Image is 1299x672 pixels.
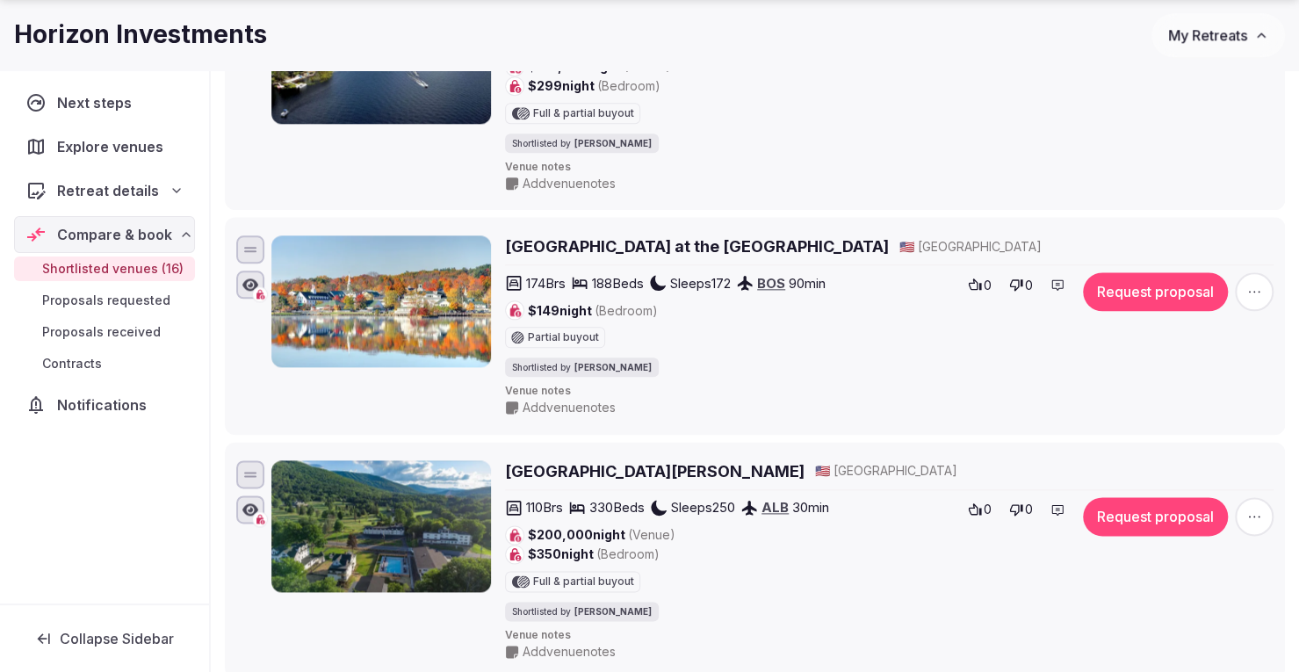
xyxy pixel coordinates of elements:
[14,128,195,165] a: Explore venues
[574,605,652,618] span: [PERSON_NAME]
[899,239,914,254] span: 🇺🇸
[14,257,195,281] a: Shortlisted venues (16)
[589,498,645,517] span: 330 Beds
[533,576,634,587] span: Full & partial buyout
[505,384,1274,399] span: Venue notes
[57,224,172,245] span: Compare & book
[815,462,830,480] button: 🇺🇸
[528,332,599,343] span: Partial buyout
[1151,13,1285,57] button: My Retreats
[789,274,826,293] span: 90 min
[271,235,491,367] img: Mill Falls at the Lake
[57,136,170,157] span: Explore venues
[963,497,997,522] button: 0
[984,501,992,518] span: 0
[1083,497,1228,536] button: Request proposal
[14,619,195,658] button: Collapse Sidebar
[628,527,675,542] span: (Venue)
[1004,497,1038,522] button: 0
[271,460,491,592] img: Wylder Hotel Windham
[523,643,616,661] span: Add venue notes
[42,292,170,309] span: Proposals requested
[523,175,616,192] span: Add venue notes
[592,274,644,293] span: 188 Beds
[899,238,914,256] button: 🇺🇸
[528,77,660,95] span: $299 night
[834,462,957,480] span: [GEOGRAPHIC_DATA]
[984,277,992,294] span: 0
[14,351,195,376] a: Contracts
[42,323,161,341] span: Proposals received
[1025,277,1033,294] span: 0
[574,361,652,373] span: [PERSON_NAME]
[671,498,735,517] span: Sleeps 250
[624,59,671,74] span: (Venue)
[505,602,659,621] div: Shortlisted by
[596,546,660,561] span: (Bedroom)
[757,275,785,292] a: BOS
[574,137,652,149] span: [PERSON_NAME]
[595,303,658,318] span: (Bedroom)
[918,238,1042,256] span: [GEOGRAPHIC_DATA]
[57,92,139,113] span: Next steps
[815,463,830,478] span: 🇺🇸
[505,160,1274,175] span: Venue notes
[1168,26,1247,44] span: My Retreats
[14,288,195,313] a: Proposals requested
[528,526,675,544] span: $200,000 night
[505,134,659,153] div: Shortlisted by
[57,180,159,201] span: Retreat details
[14,387,195,423] a: Notifications
[42,260,184,278] span: Shortlisted venues (16)
[505,235,889,257] a: [GEOGRAPHIC_DATA] at the [GEOGRAPHIC_DATA]
[505,628,1274,643] span: Venue notes
[505,358,659,377] div: Shortlisted by
[1025,501,1033,518] span: 0
[597,78,660,93] span: (Bedroom)
[526,498,563,517] span: 110 Brs
[792,498,829,517] span: 30 min
[42,355,102,372] span: Contracts
[670,274,731,293] span: Sleeps 172
[1004,272,1038,297] button: 0
[528,546,660,563] span: $350 night
[523,399,616,416] span: Add venue notes
[14,320,195,344] a: Proposals received
[14,18,267,52] h1: Horizon Investments
[963,272,997,297] button: 0
[528,302,658,320] span: $149 night
[505,460,805,482] a: [GEOGRAPHIC_DATA][PERSON_NAME]
[1083,272,1228,311] button: Request proposal
[57,394,154,415] span: Notifications
[533,108,634,119] span: Full & partial buyout
[14,84,195,121] a: Next steps
[761,499,789,516] a: ALB
[526,274,566,293] span: 174 Brs
[60,630,174,647] span: Collapse Sidebar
